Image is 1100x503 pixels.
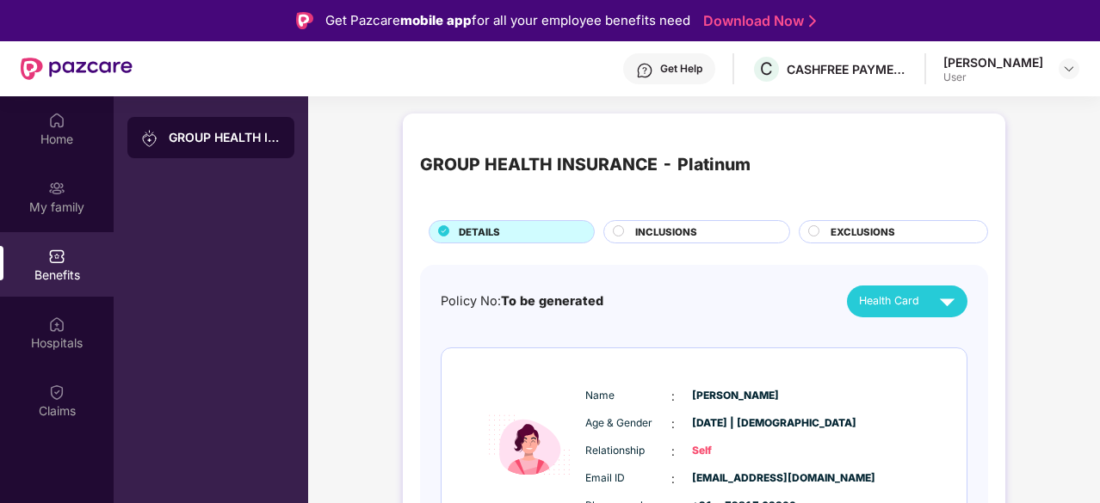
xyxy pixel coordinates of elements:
[636,62,653,79] img: svg+xml;base64,PHN2ZyBpZD0iSGVscC0zMngzMiIgeG1sbnM9Imh0dHA6Ly93d3cudzMub3JnLzIwMDAvc3ZnIiB3aWR0aD...
[325,10,690,31] div: Get Pazcare for all your employee benefits need
[660,62,702,76] div: Get Help
[48,316,65,333] img: svg+xml;base64,PHN2ZyBpZD0iSG9zcGl0YWxzIiB4bWxucz0iaHR0cDovL3d3dy53My5vcmcvMjAwMC9zdmciIHdpZHRoPS...
[692,415,778,432] span: [DATE] | [DEMOGRAPHIC_DATA]
[859,292,919,310] span: Health Card
[671,469,675,488] span: :
[585,388,671,404] span: Name
[441,291,603,311] div: Policy No:
[459,224,500,240] span: DETAILS
[420,151,751,178] div: GROUP HEALTH INSURANCE - Platinum
[501,293,603,308] span: To be generated
[21,58,133,80] img: New Pazcare Logo
[692,443,778,459] span: Self
[943,54,1043,71] div: [PERSON_NAME]
[1062,62,1076,76] img: svg+xml;base64,PHN2ZyBpZD0iRHJvcGRvd24tMzJ4MzIiIHhtbG5zPSJodHRwOi8vd3d3LnczLm9yZy8yMDAwL3N2ZyIgd2...
[760,58,773,79] span: C
[585,443,671,459] span: Relationship
[932,286,962,316] img: svg+xml;base64,PHN2ZyB4bWxucz0iaHR0cDovL3d3dy53My5vcmcvMjAwMC9zdmciIHZpZXdCb3g9IjAgMCAyNCAyNCIgd2...
[703,12,811,30] a: Download Now
[400,12,472,28] strong: mobile app
[141,130,158,147] img: svg+xml;base64,PHN2ZyB3aWR0aD0iMjAiIGhlaWdodD0iMjAiIHZpZXdCb3g9IjAgMCAyMCAyMCIgZmlsbD0ibm9uZSIgeG...
[671,414,675,433] span: :
[831,224,895,240] span: EXCLUSIONS
[847,285,967,317] button: Health Card
[48,248,65,265] img: svg+xml;base64,PHN2ZyBpZD0iQmVuZWZpdHMiIHhtbG5zPSJodHRwOi8vd3d3LnczLm9yZy8yMDAwL3N2ZyIgd2lkdGg9Ij...
[48,180,65,197] img: svg+xml;base64,PHN2ZyB3aWR0aD0iMjAiIGhlaWdodD0iMjAiIHZpZXdCb3g9IjAgMCAyMCAyMCIgZmlsbD0ibm9uZSIgeG...
[943,71,1043,84] div: User
[692,388,778,404] span: [PERSON_NAME]
[585,415,671,432] span: Age & Gender
[635,224,697,240] span: INCLUSIONS
[48,383,65,401] img: svg+xml;base64,PHN2ZyBpZD0iQ2xhaW0iIHhtbG5zPSJodHRwOi8vd3d3LnczLm9yZy8yMDAwL3N2ZyIgd2lkdGg9IjIwIi...
[671,387,675,406] span: :
[787,61,907,77] div: CASHFREE PAYMENTS INDIA PVT. LTD.
[48,112,65,129] img: svg+xml;base64,PHN2ZyBpZD0iSG9tZSIgeG1sbnM9Imh0dHA6Ly93d3cudzMub3JnLzIwMDAvc3ZnIiB3aWR0aD0iMjAiIG...
[692,470,778,487] span: [EMAIL_ADDRESS][DOMAIN_NAME]
[809,12,816,30] img: Stroke
[169,129,281,146] div: GROUP HEALTH INSURANCE - Platinum
[585,470,671,487] span: Email ID
[296,12,313,29] img: Logo
[671,442,675,461] span: :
